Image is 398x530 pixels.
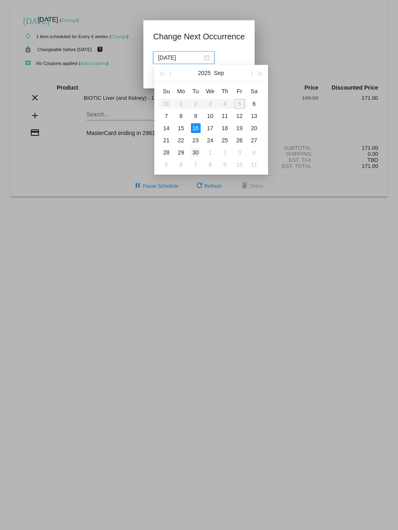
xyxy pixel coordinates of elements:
td: 9/10/2025 [203,110,218,122]
td: 9/22/2025 [174,134,188,146]
button: Sep [214,65,224,81]
td: 10/1/2025 [203,146,218,159]
div: 20 [249,123,259,133]
button: Next month (PageDown) [247,65,255,81]
h1: Change Next Occurrence [153,30,245,43]
td: 9/23/2025 [188,134,203,146]
div: 26 [235,135,244,145]
div: 2 [220,148,230,157]
td: 9/14/2025 [159,122,174,134]
div: 5 [162,160,171,170]
div: 16 [191,123,201,133]
td: 10/8/2025 [203,159,218,171]
input: Select date [158,53,202,62]
div: 12 [235,111,244,121]
td: 9/21/2025 [159,134,174,146]
div: 8 [176,111,186,121]
th: Wed [203,85,218,98]
td: 9/13/2025 [247,110,262,122]
td: 10/2/2025 [218,146,232,159]
div: 25 [220,135,230,145]
th: Sat [247,85,262,98]
div: 24 [205,135,215,145]
td: 9/16/2025 [188,122,203,134]
div: 11 [220,111,230,121]
td: 9/26/2025 [232,134,247,146]
td: 10/5/2025 [159,159,174,171]
div: 8 [205,160,215,170]
td: 10/4/2025 [247,146,262,159]
div: 21 [162,135,171,145]
div: 4 [249,148,259,157]
div: 11 [249,160,259,170]
div: 27 [249,135,259,145]
td: 9/11/2025 [218,110,232,122]
div: 22 [176,135,186,145]
th: Thu [218,85,232,98]
td: 9/9/2025 [188,110,203,122]
div: 13 [249,111,259,121]
div: 19 [235,123,244,133]
td: 9/30/2025 [188,146,203,159]
td: 10/6/2025 [174,159,188,171]
div: 10 [235,160,244,170]
div: 18 [220,123,230,133]
div: 28 [162,148,171,157]
td: 10/10/2025 [232,159,247,171]
div: 30 [191,148,201,157]
td: 9/24/2025 [203,134,218,146]
th: Sun [159,85,174,98]
td: 10/11/2025 [247,159,262,171]
td: 9/6/2025 [247,98,262,110]
div: 6 [249,99,259,109]
div: 29 [176,148,186,157]
div: 7 [162,111,171,121]
button: Last year (Control + left) [158,65,167,81]
td: 9/17/2025 [203,122,218,134]
div: 23 [191,135,201,145]
td: 10/3/2025 [232,146,247,159]
div: 15 [176,123,186,133]
td: 9/7/2025 [159,110,174,122]
td: 9/25/2025 [218,134,232,146]
td: 9/12/2025 [232,110,247,122]
button: Previous month (PageUp) [167,65,175,81]
td: 9/18/2025 [218,122,232,134]
button: 2025 [198,65,211,81]
div: 6 [176,160,186,170]
div: 9 [220,160,230,170]
div: 9 [191,111,201,121]
td: 10/9/2025 [218,159,232,171]
td: 9/19/2025 [232,122,247,134]
td: 9/20/2025 [247,122,262,134]
button: Next year (Control + right) [255,65,264,81]
td: 9/15/2025 [174,122,188,134]
div: 1 [205,148,215,157]
th: Mon [174,85,188,98]
div: 3 [235,148,244,157]
div: 14 [162,123,171,133]
td: 9/28/2025 [159,146,174,159]
td: 9/8/2025 [174,110,188,122]
th: Fri [232,85,247,98]
div: 17 [205,123,215,133]
td: 10/7/2025 [188,159,203,171]
div: 7 [191,160,201,170]
th: Tue [188,85,203,98]
div: 10 [205,111,215,121]
button: Update [153,69,189,84]
td: 9/27/2025 [247,134,262,146]
td: 9/29/2025 [174,146,188,159]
